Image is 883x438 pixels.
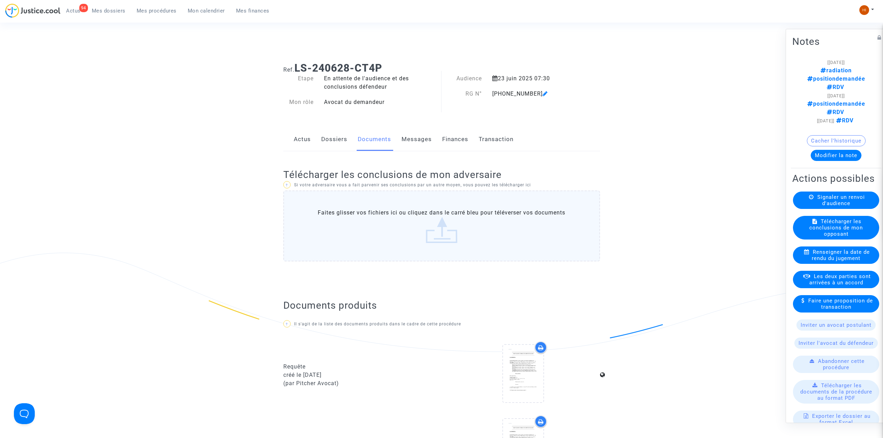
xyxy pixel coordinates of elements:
[182,6,230,16] a: Mon calendrier
[283,371,437,379] div: créé le [DATE]
[812,249,870,261] span: Renseigner la date de rendu du jugement
[283,181,600,189] p: Si votre adversaire vous a fait parvenir ses conclusions par un autre moyen, vous pouvez les télé...
[319,74,442,91] div: En attente de l'audience et des conclusions défendeur
[92,8,125,14] span: Mes dossiers
[286,322,288,326] span: ?
[278,74,319,91] div: Etape
[859,5,869,15] img: fc99b196863ffcca57bb8fe2645aafd9
[809,273,871,286] span: Les deux parties sont arrivées à un accord
[14,403,35,424] iframe: Help Scout Beacon - Open
[820,67,852,74] span: radiation
[137,8,177,14] span: Mes procédures
[817,118,834,123] span: [[DATE]]
[294,62,382,74] b: LS-240628-CT4P
[811,150,861,161] button: Modifier la note
[283,363,437,371] div: Requête
[60,6,86,16] a: 94Actus
[807,135,866,146] button: Cacher l'historique
[230,6,275,16] a: Mes finances
[807,75,865,82] span: positiondemandée
[278,98,319,106] div: Mon rôle
[801,322,872,328] span: Inviter un avocat postulant
[5,3,60,18] img: jc-logo.svg
[807,100,865,107] span: positiondemandée
[283,299,600,311] h2: Documents produits
[834,117,853,124] span: RDV
[487,90,578,98] div: [PHONE_NUMBER]
[479,128,513,151] a: Transaction
[799,340,874,346] span: Inviter l'avocat du défendeur
[817,194,865,206] span: Signaler un renvoi d'audience
[827,60,845,65] span: [[DATE]]
[188,8,225,14] span: Mon calendrier
[131,6,182,16] a: Mes procédures
[827,109,844,115] span: RDV
[442,128,468,151] a: Finances
[283,320,600,328] p: Il s'agit de la liste des documents produits dans le cadre de cette procédure
[812,413,870,425] span: Exporter le dossier au format Excel
[402,128,432,151] a: Messages
[827,84,844,90] span: RDV
[236,8,269,14] span: Mes finances
[86,6,131,16] a: Mes dossiers
[442,90,487,98] div: RG N°
[818,358,865,371] span: Abandonner cette procédure
[800,382,872,401] span: Télécharger les documents de la procédure au format PDF
[79,4,88,12] div: 94
[827,93,845,98] span: [[DATE]]
[808,298,873,310] span: Faire une proposition de transaction
[283,379,437,388] div: (par Pitcher Avocat)
[442,74,487,83] div: Audience
[294,128,311,151] a: Actus
[487,74,578,83] div: 23 juin 2025 07:30
[66,8,81,14] span: Actus
[286,183,288,187] span: ?
[319,98,442,106] div: Avocat du demandeur
[809,218,863,237] span: Télécharger les conclusions de mon opposant
[792,172,880,185] h2: Actions possibles
[283,66,294,73] span: Ref.
[358,128,391,151] a: Documents
[321,128,347,151] a: Dossiers
[283,169,600,181] h2: Télécharger les conclusions de mon adversaire
[792,35,880,48] h2: Notes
